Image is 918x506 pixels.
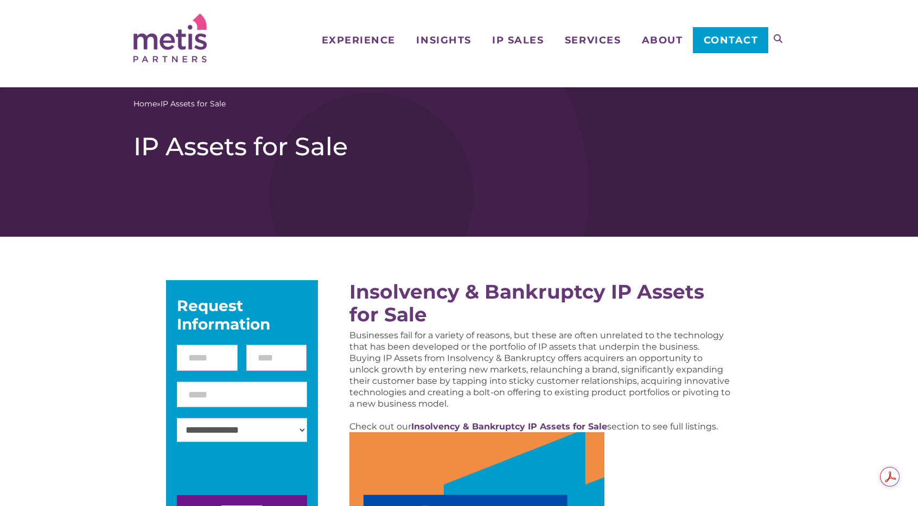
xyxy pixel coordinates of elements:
[349,421,731,432] p: Check out our section to see full listings.
[349,280,704,326] a: Insolvency & Bankruptcy IP Assets for Sale
[642,35,683,45] span: About
[322,35,396,45] span: Experience
[133,98,157,110] a: Home
[177,453,342,495] iframe: reCAPTCHA
[693,27,768,53] a: Contact
[349,330,731,409] p: Businesses fail for a variety of reasons, but these are often unrelated to the technology that ha...
[565,35,621,45] span: Services
[133,131,785,162] h1: IP Assets for Sale
[416,35,471,45] span: Insights
[177,296,307,333] div: Request Information
[161,98,226,110] span: IP Assets for Sale
[411,421,607,432] a: Insolvency & Bankruptcy IP Assets for Sale
[133,14,207,62] img: Metis Partners
[492,35,544,45] span: IP Sales
[704,35,758,45] span: Contact
[133,98,226,110] span: »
